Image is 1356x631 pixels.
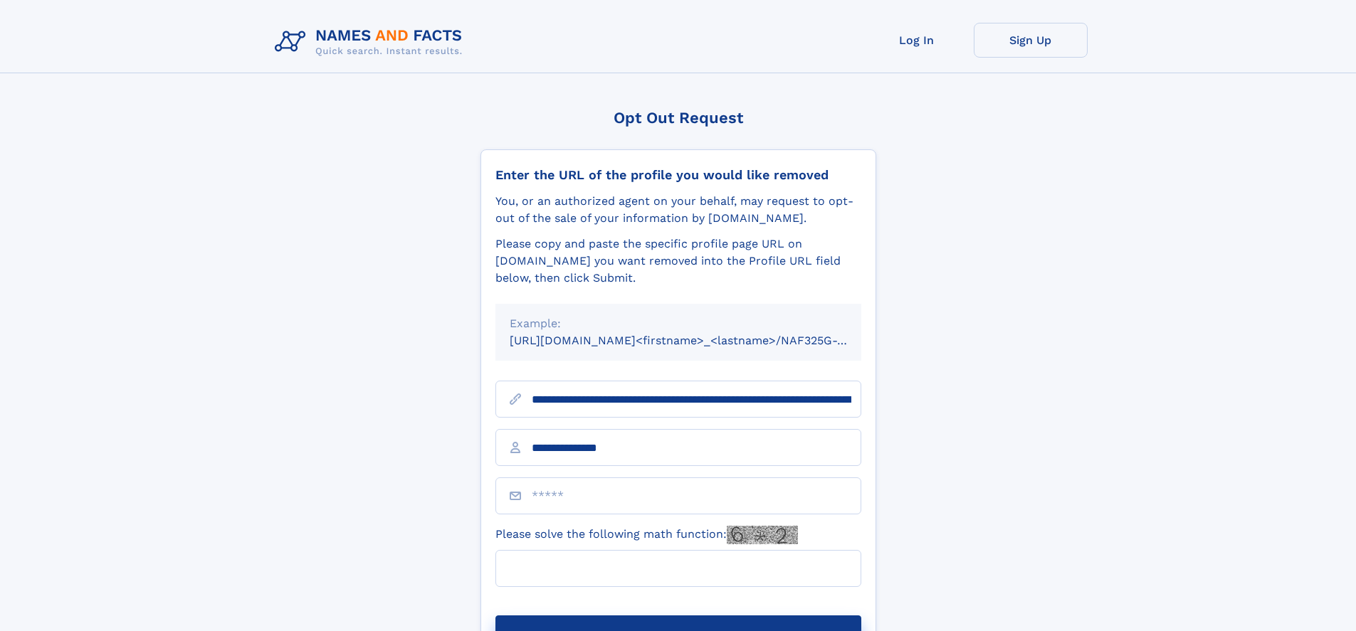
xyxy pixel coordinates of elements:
div: Opt Out Request [480,109,876,127]
div: Enter the URL of the profile you would like removed [495,167,861,183]
small: [URL][DOMAIN_NAME]<firstname>_<lastname>/NAF325G-xxxxxxxx [510,334,888,347]
a: Log In [860,23,974,58]
div: Please copy and paste the specific profile page URL on [DOMAIN_NAME] you want removed into the Pr... [495,235,861,287]
label: Please solve the following math function: [495,526,798,544]
div: You, or an authorized agent on your behalf, may request to opt-out of the sale of your informatio... [495,193,861,227]
a: Sign Up [974,23,1088,58]
img: Logo Names and Facts [269,23,474,61]
div: Example: [510,315,847,332]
